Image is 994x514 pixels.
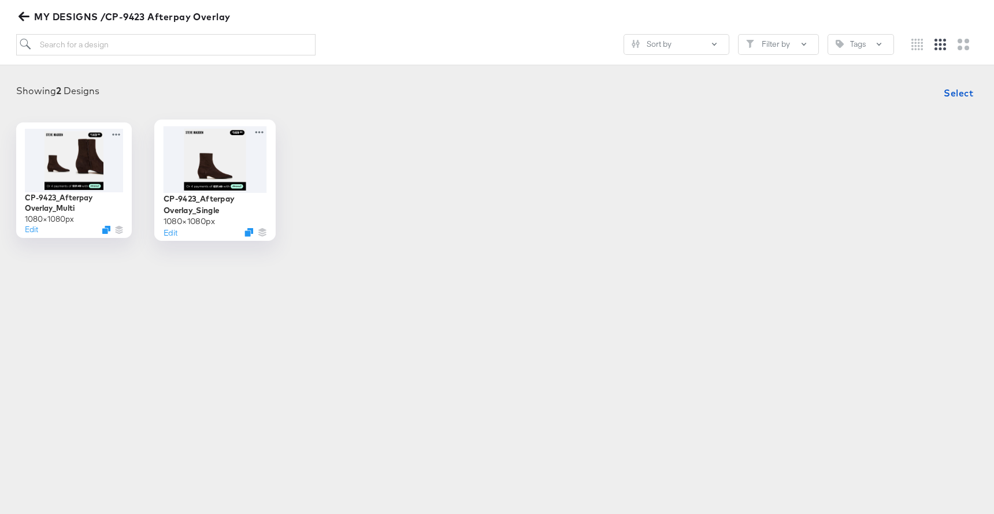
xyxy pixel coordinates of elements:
[25,192,123,214] div: CP-9423_Afterpay Overlay_Multi
[836,40,844,48] svg: Tag
[746,40,754,48] svg: Filter
[944,85,973,101] span: Select
[16,122,132,238] div: CP-9423_Afterpay Overlay_Multi1080×1080pxEditDuplicate
[164,193,267,215] div: CP-9423_Afterpay Overlay_Single
[25,224,38,235] button: Edit
[939,81,978,105] button: Select
[21,9,231,25] span: MY DESIGNS /CP-9423 Afterpay Overlay
[164,226,177,237] button: Edit
[738,34,819,55] button: FilterFilter by
[16,9,235,25] button: MY DESIGNS /CP-9423 Afterpay Overlay
[911,39,923,50] svg: Small grid
[624,34,729,55] button: SlidersSort by
[16,34,316,55] input: Search for a design
[25,214,74,225] div: 1080 × 1080 px
[102,226,110,234] svg: Duplicate
[244,228,253,236] svg: Duplicate
[56,85,61,96] strong: 2
[632,40,640,48] svg: Sliders
[16,84,99,98] div: Showing Designs
[828,34,894,55] button: TagTags
[934,39,946,50] svg: Medium grid
[958,39,969,50] svg: Large grid
[154,120,276,241] div: CP-9423_Afterpay Overlay_Single1080×1080pxEditDuplicate
[164,215,215,226] div: 1080 × 1080 px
